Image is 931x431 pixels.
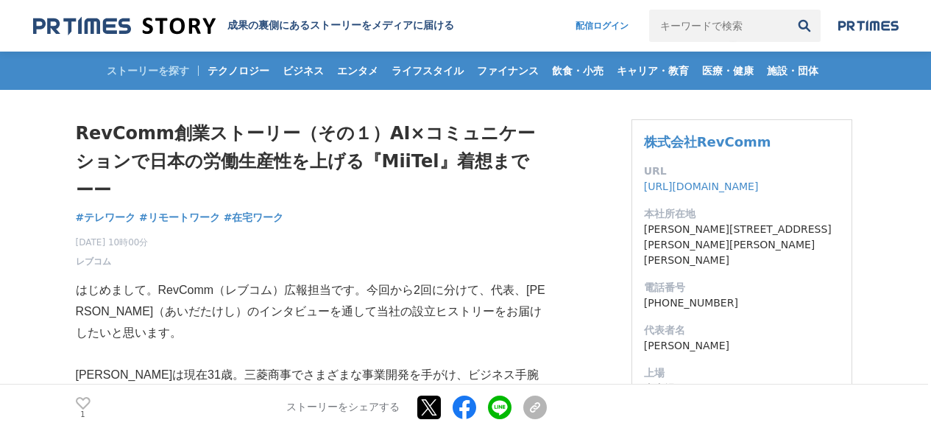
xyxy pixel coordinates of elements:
span: キャリア・教育 [611,64,695,77]
span: 飲食・小売 [546,64,609,77]
button: 検索 [788,10,821,42]
a: ライフスタイル [386,52,470,90]
dt: 本社所在地 [644,206,840,222]
a: 株式会社RevComm [644,134,771,150]
a: 配信ログイン [561,10,643,42]
span: #リモートワーク [139,211,220,224]
h1: RevComm創業ストーリー（その１）AI×コミュニケーションで日本の労働生産性を上げる『MiiTel』着想までーー [76,119,547,204]
p: [PERSON_NAME]は現在31歳。三菱商事でさまざまな事業開発を手がけ、ビジネス手腕を磨いたのち起業。その経緯とAI搭載型クラウドIP電話「MiiTel（ミーテル）」というプロダクトを着想... [76,365,547,428]
a: 施設・団体 [761,52,824,90]
span: テクノロジー [202,64,275,77]
a: ビジネス [277,52,330,90]
a: レブコム [76,255,111,268]
dt: 上場 [644,365,840,381]
a: キャリア・教育 [611,52,695,90]
a: テクノロジー [202,52,275,90]
span: 施設・団体 [761,64,824,77]
dd: [PERSON_NAME][STREET_ADDRESS][PERSON_NAME][PERSON_NAME][PERSON_NAME] [644,222,840,268]
a: #在宅ワーク [224,210,284,225]
a: エンタメ [331,52,384,90]
p: ストーリーをシェアする [286,402,400,415]
dt: 代表者名 [644,323,840,338]
dt: URL [644,164,840,179]
p: はじめまして。RevComm（レブコム）広報担当です。今回から2回に分けて、代表、[PERSON_NAME]（あいだたけし）のインタビューを通して当社の設立ヒストリーをお届けしたいと思います。 [76,280,547,343]
span: ビジネス [277,64,330,77]
input: キーワードで検索 [649,10,788,42]
span: #在宅ワーク [224,211,284,224]
a: 飲食・小売 [546,52,609,90]
img: prtimes [838,20,899,32]
dd: 未上場 [644,381,840,396]
span: 医療・健康 [696,64,760,77]
h2: 成果の裏側にあるストーリーをメディアに届ける [227,19,454,32]
span: エンタメ [331,64,384,77]
span: ライフスタイル [386,64,470,77]
span: [DATE] 10時00分 [76,236,149,249]
dd: [PHONE_NUMBER] [644,295,840,311]
a: 医療・健康 [696,52,760,90]
p: 1 [76,411,91,418]
span: ファイナンス [471,64,545,77]
dd: [PERSON_NAME] [644,338,840,354]
a: ファイナンス [471,52,545,90]
img: 成果の裏側にあるストーリーをメディアに届ける [33,16,216,36]
a: [URL][DOMAIN_NAME] [644,181,759,192]
a: 成果の裏側にあるストーリーをメディアに届ける 成果の裏側にあるストーリーをメディアに届ける [33,16,454,36]
a: #テレワーク [76,210,136,225]
span: #テレワーク [76,211,136,224]
dt: 電話番号 [644,280,840,295]
a: #リモートワーク [139,210,220,225]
